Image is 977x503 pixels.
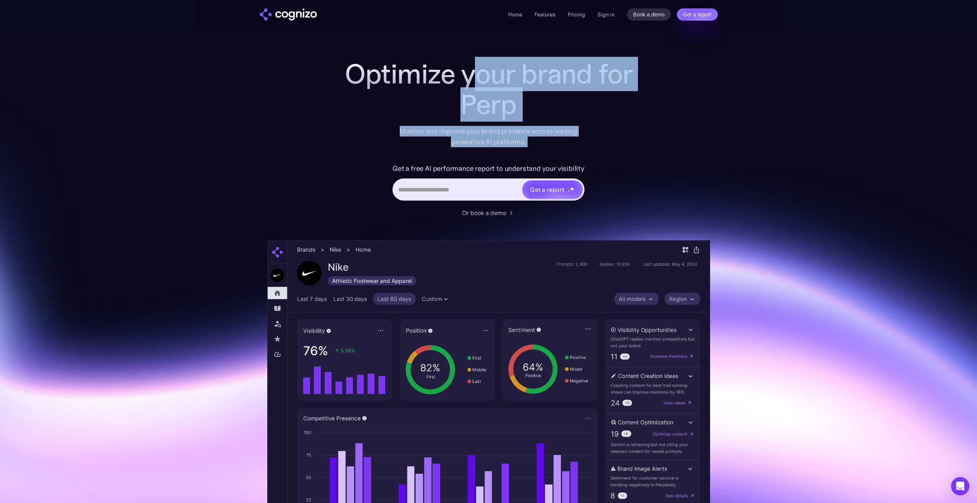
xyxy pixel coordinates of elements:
div: Perp [336,89,641,120]
h1: Optimize your brand for [336,59,641,89]
a: Get a reportstarstarstar [522,180,583,199]
img: star [570,186,575,191]
div: Or book a demo [462,208,506,217]
div: Get a report [530,185,564,194]
a: Or book a demo [462,208,515,217]
form: Hero URL Input Form [392,162,585,204]
a: Features [535,11,556,18]
img: star [568,187,569,188]
a: Home [508,11,522,18]
img: star [568,190,570,192]
a: Pricing [568,11,585,18]
img: cognizo logo [260,8,317,21]
div: Open Intercom Messenger [951,477,969,495]
a: Book a demo [627,8,671,21]
a: Get a report [677,8,718,21]
div: Monitor and improve your brand presence across leading generative AI platforms. [395,126,583,147]
a: home [260,8,317,21]
label: Get a free AI performance report to understand your visibility [392,162,585,175]
a: Sign in [598,10,615,19]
